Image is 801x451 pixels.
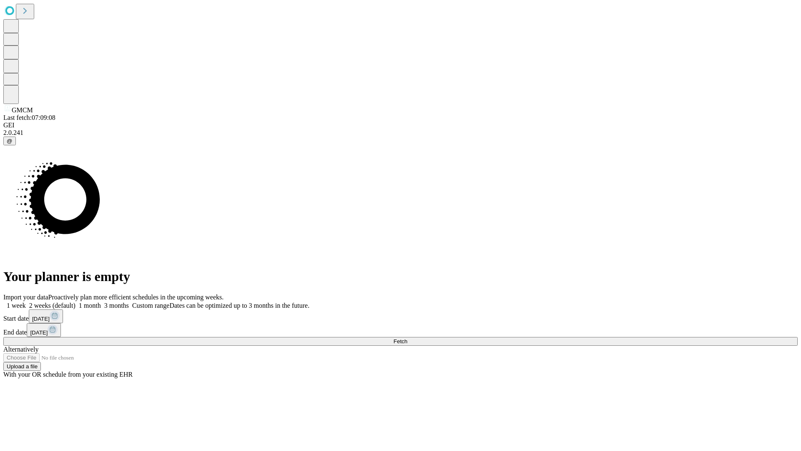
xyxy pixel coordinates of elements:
[30,329,48,336] span: [DATE]
[104,302,129,309] span: 3 months
[7,138,13,144] span: @
[3,346,38,353] span: Alternatively
[29,309,63,323] button: [DATE]
[3,309,798,323] div: Start date
[12,106,33,114] span: GMCM
[29,302,76,309] span: 2 weeks (default)
[32,316,50,322] span: [DATE]
[79,302,101,309] span: 1 month
[3,294,48,301] span: Import your data
[3,137,16,145] button: @
[3,122,798,129] div: GEI
[3,269,798,284] h1: Your planner is empty
[27,323,61,337] button: [DATE]
[3,323,798,337] div: End date
[169,302,309,309] span: Dates can be optimized up to 3 months in the future.
[3,362,41,371] button: Upload a file
[3,337,798,346] button: Fetch
[393,338,407,345] span: Fetch
[3,129,798,137] div: 2.0.241
[48,294,224,301] span: Proactively plan more efficient schedules in the upcoming weeks.
[3,371,133,378] span: With your OR schedule from your existing EHR
[132,302,169,309] span: Custom range
[3,114,55,121] span: Last fetch: 07:09:08
[7,302,26,309] span: 1 week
